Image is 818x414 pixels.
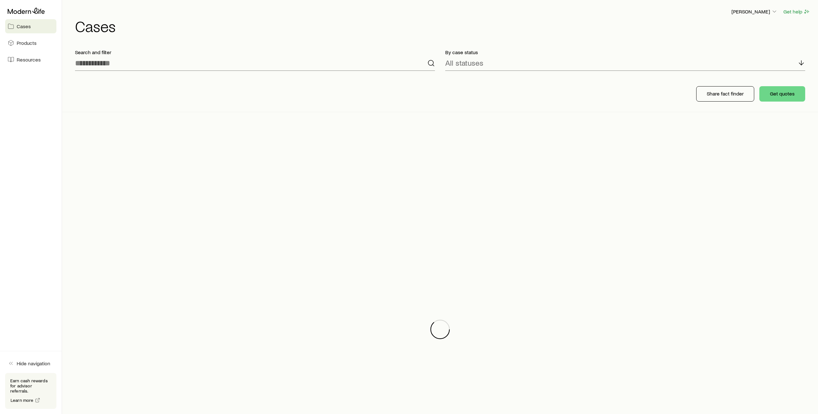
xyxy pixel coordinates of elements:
h1: Cases [75,18,810,34]
span: Hide navigation [17,360,50,367]
span: Products [17,40,37,46]
div: Earn cash rewards for advisor referrals.Learn more [5,373,56,409]
a: Cases [5,19,56,33]
p: Share fact finder [707,90,744,97]
p: Search and filter [75,49,435,55]
p: Earn cash rewards for advisor referrals. [10,378,51,393]
p: By case status [445,49,805,55]
button: Hide navigation [5,356,56,370]
button: Share fact finder [696,86,754,102]
button: Get help [783,8,810,15]
span: Resources [17,56,41,63]
button: [PERSON_NAME] [731,8,778,16]
p: All statuses [445,58,483,67]
span: Learn more [11,398,34,402]
span: Cases [17,23,31,29]
a: Resources [5,53,56,67]
button: Get quotes [759,86,805,102]
a: Products [5,36,56,50]
p: [PERSON_NAME] [731,8,778,15]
